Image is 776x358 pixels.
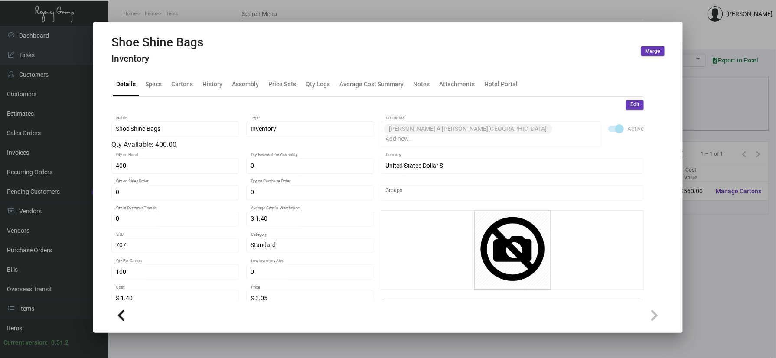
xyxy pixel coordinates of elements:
[111,35,203,50] h2: Shoe Shine Bags
[386,136,597,143] input: Add new..
[386,189,639,196] input: Add new..
[646,48,660,55] span: Merge
[111,53,203,64] h4: Inventory
[439,80,475,89] div: Attachments
[641,46,665,56] button: Merge
[306,80,330,89] div: Qty Logs
[626,100,644,110] button: Edit
[384,124,552,134] mat-chip: [PERSON_NAME] A [PERSON_NAME][GEOGRAPHIC_DATA]
[116,80,136,89] div: Details
[339,80,404,89] div: Average Cost Summary
[202,80,222,89] div: History
[232,80,259,89] div: Assembly
[627,124,644,134] span: Active
[145,80,162,89] div: Specs
[413,80,430,89] div: Notes
[484,80,518,89] div: Hotel Portal
[111,140,374,150] div: Qty Available: 400.00
[51,338,68,347] div: 0.51.2
[171,80,193,89] div: Cartons
[630,101,639,108] span: Edit
[3,338,48,347] div: Current version:
[268,80,296,89] div: Price Sets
